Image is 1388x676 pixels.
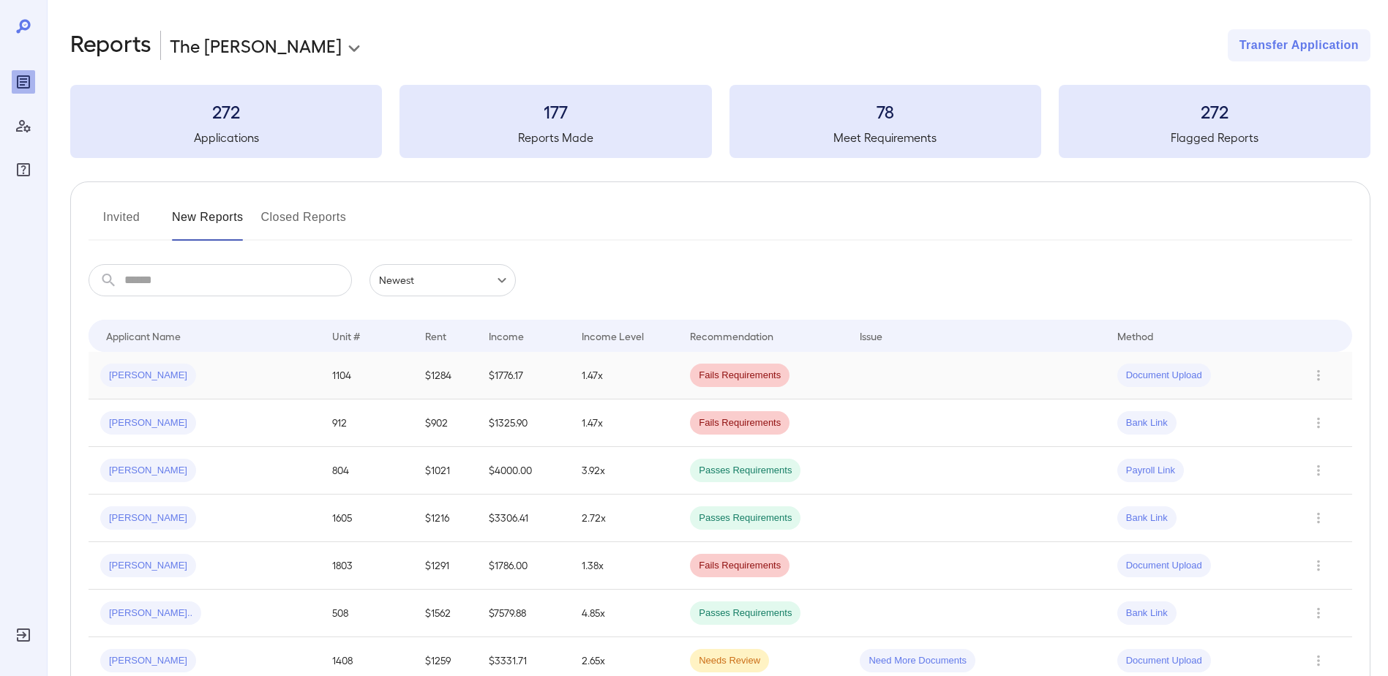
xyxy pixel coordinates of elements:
p: The [PERSON_NAME] [170,34,342,57]
td: 2.72x [570,495,678,542]
td: $1216 [413,495,477,542]
h5: Meet Requirements [729,129,1041,146]
h3: 272 [70,99,382,123]
span: Fails Requirements [690,369,789,383]
h3: 78 [729,99,1041,123]
span: Bank Link [1117,511,1177,525]
div: FAQ [12,158,35,181]
td: $4000.00 [477,447,570,495]
span: Bank Link [1117,416,1177,430]
span: [PERSON_NAME] [100,416,196,430]
span: [PERSON_NAME] [100,511,196,525]
button: Transfer Application [1228,29,1370,61]
button: Closed Reports [261,206,347,241]
div: Unit # [332,327,360,345]
div: Recommendation [690,327,773,345]
span: Document Upload [1117,559,1211,573]
h3: 272 [1059,99,1370,123]
td: $3306.41 [477,495,570,542]
span: Passes Requirements [690,511,800,525]
h3: 177 [399,99,711,123]
h5: Applications [70,129,382,146]
span: Bank Link [1117,606,1177,620]
span: Document Upload [1117,654,1211,668]
div: Method [1117,327,1153,345]
td: 508 [320,590,413,637]
td: $902 [413,399,477,447]
h2: Reports [70,29,151,61]
div: Newest [369,264,516,296]
span: Passes Requirements [690,464,800,478]
td: $1562 [413,590,477,637]
button: Invited [89,206,154,241]
span: [PERSON_NAME] [100,559,196,573]
td: 1605 [320,495,413,542]
span: Document Upload [1117,369,1211,383]
td: 1803 [320,542,413,590]
span: Payroll Link [1117,464,1184,478]
h5: Flagged Reports [1059,129,1370,146]
td: 3.92x [570,447,678,495]
button: Row Actions [1307,364,1330,387]
button: Row Actions [1307,554,1330,577]
td: $1021 [413,447,477,495]
button: Row Actions [1307,506,1330,530]
td: 1.38x [570,542,678,590]
div: Reports [12,70,35,94]
div: Issue [860,327,883,345]
span: [PERSON_NAME] [100,369,196,383]
div: Applicant Name [106,327,181,345]
summary: 272Applications177Reports Made78Meet Requirements272Flagged Reports [70,85,1370,158]
button: New Reports [172,206,244,241]
span: [PERSON_NAME] [100,654,196,668]
td: $1284 [413,352,477,399]
td: $1325.90 [477,399,570,447]
span: Needs Review [690,654,769,668]
h5: Reports Made [399,129,711,146]
td: $1776.17 [477,352,570,399]
td: $1291 [413,542,477,590]
div: Income Level [582,327,644,345]
button: Row Actions [1307,649,1330,672]
button: Row Actions [1307,459,1330,482]
div: Manage Users [12,114,35,138]
td: 1104 [320,352,413,399]
span: [PERSON_NAME].. [100,606,201,620]
td: 1.47x [570,352,678,399]
button: Row Actions [1307,601,1330,625]
button: Row Actions [1307,411,1330,435]
div: Rent [425,327,449,345]
span: Fails Requirements [690,559,789,573]
td: $7579.88 [477,590,570,637]
td: 804 [320,447,413,495]
div: Income [489,327,524,345]
td: 4.85x [570,590,678,637]
span: Need More Documents [860,654,975,668]
span: Fails Requirements [690,416,789,430]
span: Passes Requirements [690,606,800,620]
td: $1786.00 [477,542,570,590]
td: 912 [320,399,413,447]
span: [PERSON_NAME] [100,464,196,478]
div: Log Out [12,623,35,647]
td: 1.47x [570,399,678,447]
